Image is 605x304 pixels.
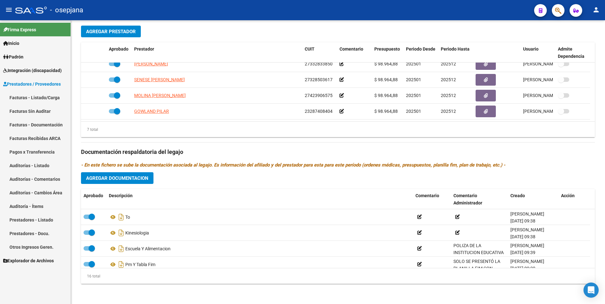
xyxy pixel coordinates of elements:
i: Descargar documento [117,244,125,254]
span: 27423906575 [305,93,333,98]
span: Acción [561,193,575,198]
i: Descargar documento [117,259,125,270]
span: [DATE] 09:39 [510,266,535,271]
span: 202512 [441,93,456,98]
datatable-header-cell: Descripción [106,189,413,210]
span: Prestador [134,46,154,52]
datatable-header-cell: Usuario [521,42,555,63]
span: [DATE] 09:39 [510,250,535,255]
span: 202512 [441,109,456,114]
span: MOLINA [PERSON_NAME] [134,93,186,98]
i: Descargar documento [117,212,125,222]
h3: Documentación respaldatoria del legajo [81,148,595,156]
span: 202501 [406,77,421,82]
span: Firma Express [3,26,36,33]
span: Integración (discapacidad) [3,67,62,74]
span: 27328503617 [305,77,333,82]
datatable-header-cell: Comentario [337,42,372,63]
datatable-header-cell: Acción [558,189,590,210]
span: Agregar Prestador [86,29,136,34]
div: 16 total [81,273,100,280]
span: Comentario [340,46,363,52]
span: [DATE] 09:38 [510,218,535,223]
span: SENESE [PERSON_NAME] [134,77,185,82]
span: [PERSON_NAME] [DATE] [523,77,573,82]
datatable-header-cell: Presupuesto [372,42,403,63]
datatable-header-cell: Comentario [413,189,451,210]
div: Pm Y Tabla Fim [109,259,410,270]
mat-icon: menu [5,6,13,14]
span: CUIT [305,46,315,52]
span: 202512 [441,77,456,82]
span: 202501 [406,61,421,66]
span: [PERSON_NAME] [DATE] [523,109,573,114]
span: Presupuesto [374,46,400,52]
span: Aprobado [84,193,103,198]
span: Periodo Hasta [441,46,470,52]
div: Open Intercom Messenger [583,283,599,298]
datatable-header-cell: Creado [508,189,558,210]
div: Escuela Y Alimentacion [109,244,410,254]
span: - osepjana [50,3,83,17]
span: POLIZA DE LA INSTITUCION EDUCATIVA VENCE EL 09 DE FEBRRO 2025 [453,243,504,270]
span: GOWLAND PILAR [134,109,169,114]
mat-icon: person [592,6,600,14]
span: SOLO SE PRESENTÓ LA PLANILLA FIM CON VALORACION 56. FALTA EL RESTO DE LA DOCUENTACIÓN PARA SU AUT... [453,259,505,300]
span: [PERSON_NAME] [134,61,168,66]
span: Padrón [3,53,23,60]
span: Inicio [3,40,19,47]
span: [PERSON_NAME] [510,259,544,264]
span: 27332833850 [305,61,333,66]
datatable-header-cell: Comentario Administrador [451,189,508,210]
div: To [109,212,410,222]
datatable-header-cell: CUIT [302,42,337,63]
datatable-header-cell: Admite Dependencia [555,42,590,63]
span: [PERSON_NAME] [510,211,544,216]
span: [PERSON_NAME] [DATE] [523,61,573,66]
button: Agregar Prestador [81,26,141,37]
span: Comentario Administrador [453,193,482,205]
span: Admite Dependencia [558,46,584,59]
div: 7 total [81,126,98,133]
span: $ 98.964,88 [374,77,398,82]
span: Explorador de Archivos [3,257,54,264]
span: Periodo Desde [406,46,435,52]
span: Agregar Documentacion [86,175,148,181]
span: [PERSON_NAME] [510,243,544,248]
span: [DATE] 09:38 [510,234,535,239]
span: Usuario [523,46,539,52]
span: 202501 [406,109,421,114]
span: 202512 [441,61,456,66]
datatable-header-cell: Prestador [132,42,302,63]
datatable-header-cell: Aprobado [106,42,132,63]
i: Descargar documento [117,228,125,238]
span: $ 98.964,88 [374,61,398,66]
i: - En este fichero se sube la documentación asociada al legajo. Es información del afiliado y del ... [81,162,505,168]
span: $ 98.964,88 [374,93,398,98]
datatable-header-cell: Periodo Desde [403,42,438,63]
span: Comentario [415,193,439,198]
span: $ 98.964,88 [374,109,398,114]
span: Descripción [109,193,133,198]
button: Agregar Documentacion [81,172,153,184]
div: Kinesiologia [109,228,410,238]
span: Prestadores / Proveedores [3,81,61,88]
datatable-header-cell: Periodo Hasta [438,42,473,63]
span: 23287408404 [305,109,333,114]
datatable-header-cell: Aprobado [81,189,106,210]
span: 202501 [406,93,421,98]
span: [PERSON_NAME] [DATE] [523,93,573,98]
span: [PERSON_NAME] [510,227,544,232]
span: Creado [510,193,525,198]
span: Aprobado [109,46,128,52]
